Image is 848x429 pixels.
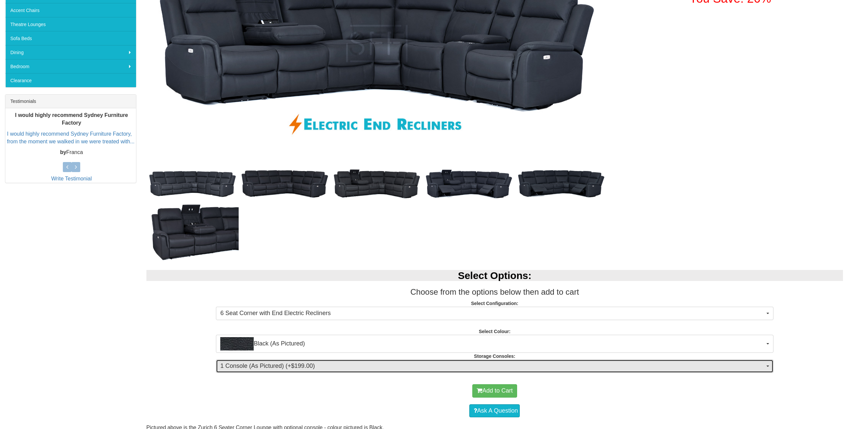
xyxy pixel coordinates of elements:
[5,73,136,87] a: Clearance
[7,131,135,144] a: I would highly recommend Sydney Furniture Factory, from the moment we walked in we were treated w...
[5,17,136,31] a: Theatre Lounges
[7,149,136,156] p: Franca
[15,112,128,126] b: I would highly recommend Sydney Furniture Factory
[220,362,764,371] span: 1 Console (As Pictured) (+$199.00)
[472,384,517,398] button: Add to Cart
[216,335,773,353] button: Black (As Pictured)Black (As Pictured)
[216,360,773,373] button: 1 Console (As Pictured) (+$199.00)
[5,31,136,45] a: Sofa Beds
[220,309,764,318] span: 6 Seat Corner with End Electric Recliners
[479,329,510,334] strong: Select Colour:
[5,95,136,108] div: Testimonials
[458,270,531,281] b: Select Options:
[474,353,515,359] strong: Storage Consoles:
[60,149,67,155] b: by
[220,337,764,350] span: Black (As Pictured)
[216,307,773,320] button: 6 Seat Corner with End Electric Recliners
[220,337,254,350] img: Black (As Pictured)
[471,301,518,306] strong: Select Configuration:
[146,288,843,296] h3: Choose from the options below then add to cart
[5,45,136,59] a: Dining
[5,3,136,17] a: Accent Chairs
[469,404,520,418] a: Ask A Question
[5,59,136,73] a: Bedroom
[51,176,92,181] a: Write Testimonial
